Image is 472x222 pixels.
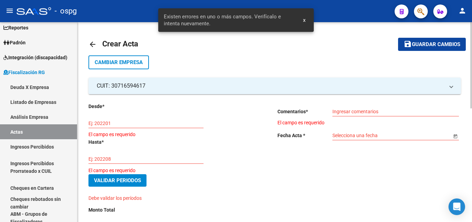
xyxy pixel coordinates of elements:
mat-icon: save [404,40,412,48]
button: Open calendar [452,132,459,140]
p: El campo es requerido [88,131,255,138]
span: x [303,17,305,23]
p: Desde [88,103,141,110]
p: Comentarios [277,108,332,115]
span: Integración (discapacidad) [3,54,67,61]
p: Hasta [88,138,141,146]
mat-expansion-panel-header: CUIT: 30716594617 [88,78,461,94]
span: Existen errores en uno o más campos. Verifícalo e intenta nuevamente. [164,13,295,27]
p: Debe validar los períodos [88,194,255,202]
mat-icon: menu [6,7,14,15]
mat-icon: person [458,7,466,15]
button: Guardar cambios [398,38,466,51]
button: x [298,14,311,26]
span: - ospg [55,3,77,19]
mat-icon: arrow_back [88,40,97,48]
div: Open Intercom Messenger [449,198,465,215]
p: El campo es requerido [88,167,255,174]
button: Validar Periodos [88,174,147,187]
span: Crear Acta [102,39,138,48]
span: Validar Periodos [94,177,141,184]
span: Padrón [3,39,26,46]
span: Guardar cambios [412,42,460,48]
p: Fecha Acta * [277,132,332,139]
p: Monto Total [88,206,141,214]
span: Fiscalización RG [3,69,45,76]
mat-panel-title: CUIT: 30716594617 [97,82,444,90]
button: Cambiar Empresa [88,55,149,69]
span: Cambiar Empresa [95,59,143,65]
span: Reportes [3,24,28,32]
p: El campo es requerido [277,119,461,126]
